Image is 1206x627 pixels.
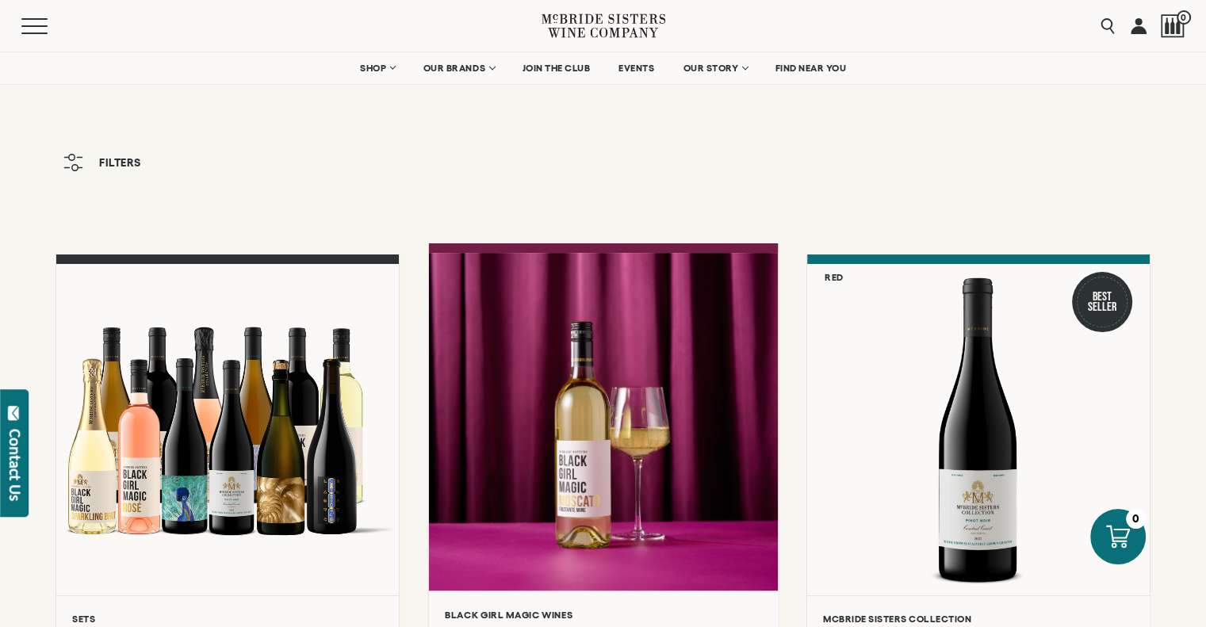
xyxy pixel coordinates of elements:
[683,63,738,74] span: OUR STORY
[413,52,504,84] a: OUR BRANDS
[765,52,857,84] a: FIND NEAR YOU
[1126,509,1146,529] div: 0
[445,610,762,620] h6: Black Girl Magic Wines
[99,157,141,168] span: Filters
[823,614,1134,624] h6: McBride Sisters Collection
[618,63,654,74] span: EVENTS
[672,52,757,84] a: OUR STORY
[608,52,664,84] a: EVENTS
[1177,10,1191,25] span: 0
[56,146,149,179] button: Filters
[21,18,78,34] button: Mobile Menu Trigger
[775,63,847,74] span: FIND NEAR YOU
[512,52,601,84] a: JOIN THE CLUB
[72,614,383,624] h6: Sets
[825,272,844,282] h6: Red
[350,52,405,84] a: SHOP
[423,63,485,74] span: OUR BRANDS
[360,63,387,74] span: SHOP
[7,429,23,501] div: Contact Us
[523,63,591,74] span: JOIN THE CLUB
